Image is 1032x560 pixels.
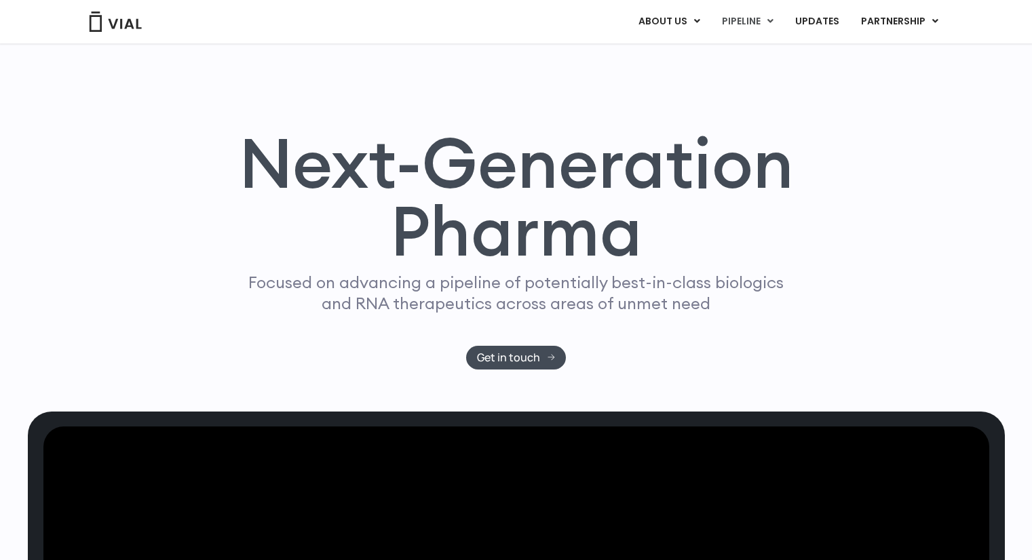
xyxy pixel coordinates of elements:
h1: Next-Generation Pharma [223,129,810,266]
a: PIPELINEMenu Toggle [711,10,784,33]
a: ABOUT USMenu Toggle [628,10,710,33]
span: Get in touch [477,353,540,363]
a: Get in touch [466,346,566,369]
a: UPDATES [784,10,849,33]
a: PARTNERSHIPMenu Toggle [850,10,949,33]
img: Vial Logo [88,12,142,32]
p: Focused on advancing a pipeline of potentially best-in-class biologics and RNA therapeutics acros... [243,272,790,314]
